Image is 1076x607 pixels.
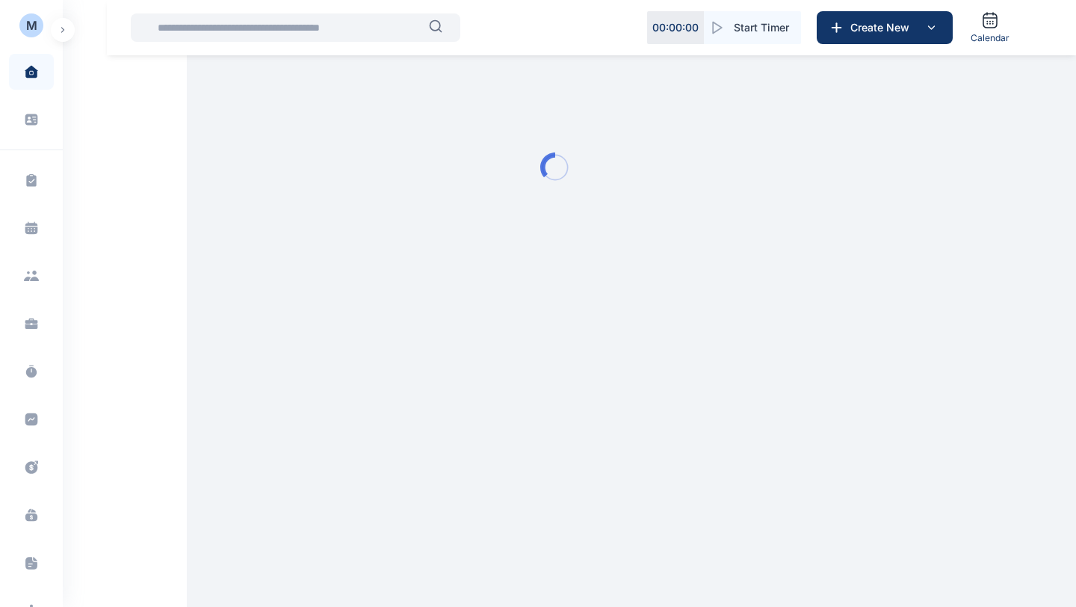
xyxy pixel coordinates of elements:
[844,20,922,35] span: Create New
[965,5,1015,50] a: Calendar
[652,20,699,35] p: 00 : 00 : 00
[704,11,801,44] button: Start Timer
[26,16,37,34] div: M
[734,20,789,35] span: Start Timer
[971,32,1009,44] span: Calendar
[19,18,43,42] button: M
[817,11,953,44] button: Create New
